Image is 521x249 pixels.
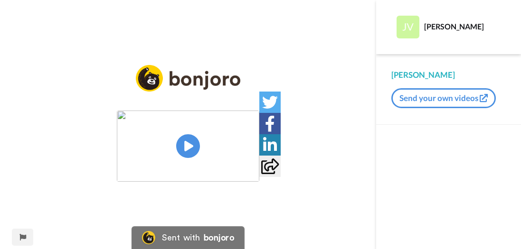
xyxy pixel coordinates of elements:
div: [PERSON_NAME] [424,22,505,31]
img: logo_full.png [136,65,240,92]
a: Bonjoro LogoSent withbonjoro [132,226,245,249]
img: 76357bbe-b637-428b-b33e-20e0126f70bb.jpg [117,111,259,182]
div: [PERSON_NAME] [391,69,506,81]
img: Profile Image [397,16,419,38]
button: Send your own videos [391,88,496,108]
img: Bonjoro Logo [142,231,155,244]
div: Sent with [162,233,200,242]
div: bonjoro [204,233,234,242]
